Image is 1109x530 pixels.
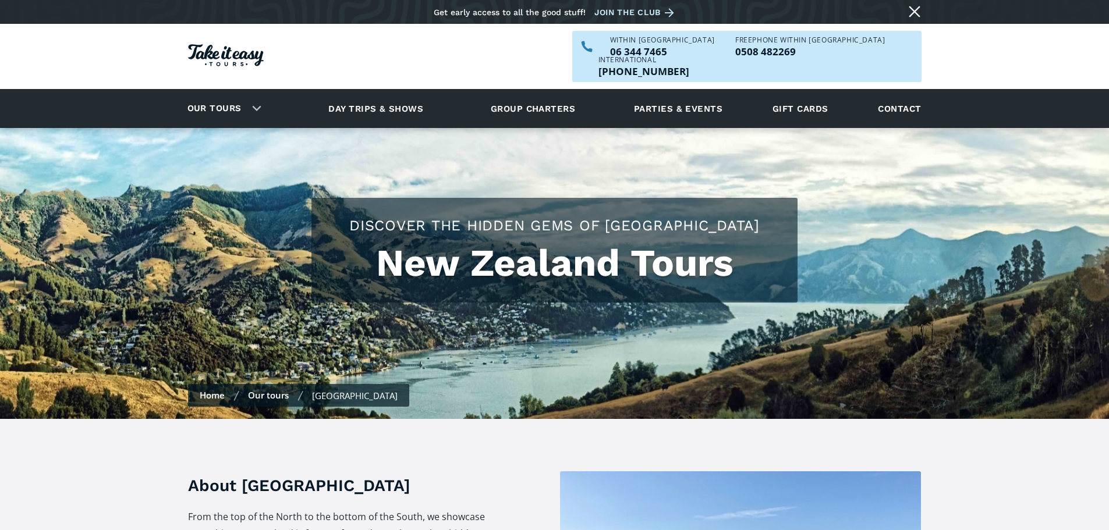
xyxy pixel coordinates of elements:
a: Call us within NZ on 063447465 [610,47,715,56]
a: Home [200,389,225,401]
a: Our tours [248,389,289,401]
div: Our tours [173,93,271,125]
nav: breadcrumbs [188,384,409,407]
div: WITHIN [GEOGRAPHIC_DATA] [610,37,715,44]
a: Parties & events [628,93,728,125]
p: [PHONE_NUMBER] [598,66,689,76]
p: 0508 482269 [735,47,885,56]
a: Homepage [188,38,264,75]
a: Join the club [594,5,678,20]
div: International [598,56,689,63]
a: Our tours [179,95,250,122]
div: [GEOGRAPHIC_DATA] [312,390,398,401]
a: Close message [905,2,924,21]
h2: Discover the hidden gems of [GEOGRAPHIC_DATA] [323,215,786,236]
h3: About [GEOGRAPHIC_DATA] [188,474,487,497]
a: Gift cards [767,93,834,125]
p: 06 344 7465 [610,47,715,56]
a: Group charters [476,93,590,125]
a: Call us freephone within NZ on 0508482269 [735,47,885,56]
a: Call us outside of NZ on +6463447465 [598,66,689,76]
a: Day trips & shows [314,93,438,125]
div: Freephone WITHIN [GEOGRAPHIC_DATA] [735,37,885,44]
img: Take it easy Tours logo [188,44,264,66]
a: Contact [872,93,927,125]
div: Get early access to all the good stuff! [434,8,586,17]
h1: New Zealand Tours [323,241,786,285]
